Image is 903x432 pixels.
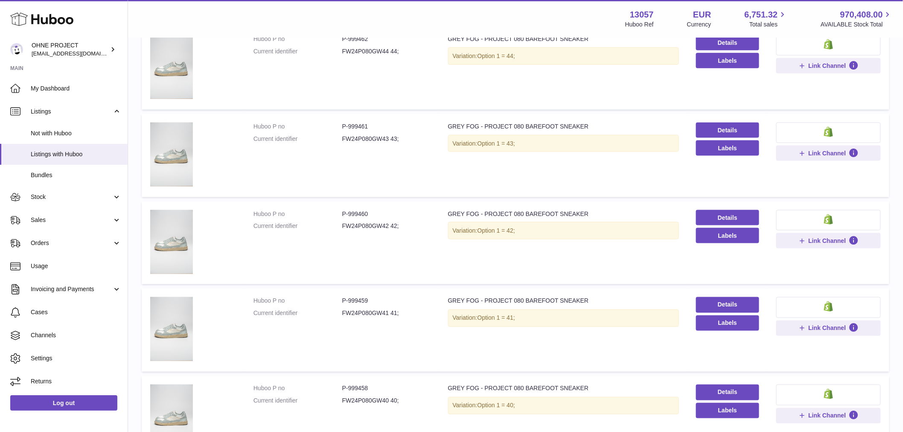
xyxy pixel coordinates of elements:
div: GREY FOG - PROJECT 080 BAREFOOT SNEAKER [448,385,679,393]
button: Labels [696,315,760,331]
button: Link Channel [776,233,881,248]
dd: FW24P080GW42 42; [342,222,431,230]
img: shopify-small.png [824,389,833,399]
dd: FW24P080GW44 44; [342,47,431,55]
div: Huboo Ref [625,20,654,29]
button: Labels [696,53,760,68]
span: Link Channel [809,62,846,70]
span: 6,751.32 [745,9,778,20]
div: Variation: [448,309,679,327]
dt: Huboo P no [253,297,342,305]
strong: 13057 [630,9,654,20]
span: Cases [31,308,121,316]
button: Link Channel [776,321,881,336]
button: Labels [696,403,760,418]
div: Variation: [448,222,679,239]
dt: Huboo P no [253,385,342,393]
span: Returns [31,377,121,385]
div: GREY FOG - PROJECT 080 BAREFOOT SNEAKER [448,210,679,218]
dd: P-999461 [342,123,431,131]
img: GREY FOG - PROJECT 080 BAREFOOT SNEAKER [150,35,193,99]
a: 6,751.32 Total sales [745,9,788,29]
dt: Current identifier [253,397,342,405]
span: Option 1 = 40; [478,402,515,409]
dd: P-999462 [342,35,431,43]
span: My Dashboard [31,85,121,93]
dd: FW24P080GW40 40; [342,397,431,405]
dt: Huboo P no [253,35,342,43]
span: [EMAIL_ADDRESS][DOMAIN_NAME] [32,50,125,57]
img: shopify-small.png [824,39,833,50]
img: internalAdmin-13057@internal.huboo.com [10,43,23,56]
span: Link Channel [809,149,846,157]
dt: Current identifier [253,222,342,230]
img: shopify-small.png [824,214,833,225]
span: Not with Huboo [31,129,121,137]
img: shopify-small.png [824,127,833,137]
div: Variation: [448,397,679,414]
span: 970,408.00 [840,9,883,20]
span: Link Channel [809,324,846,332]
span: Bundles [31,171,121,179]
dd: P-999460 [342,210,431,218]
span: Total sales [749,20,787,29]
dt: Huboo P no [253,210,342,218]
dd: P-999459 [342,297,431,305]
span: Usage [31,262,121,270]
div: Currency [687,20,711,29]
dd: P-999458 [342,385,431,393]
span: Link Channel [809,412,846,420]
dt: Huboo P no [253,123,342,131]
button: Link Channel [776,408,881,423]
div: Variation: [448,135,679,152]
span: Listings [31,108,112,116]
img: GREY FOG - PROJECT 080 BAREFOOT SNEAKER [150,210,193,274]
a: Details [696,210,760,225]
button: Link Channel [776,146,881,161]
button: Link Channel [776,58,881,73]
span: Option 1 = 44; [478,53,515,59]
a: 970,408.00 AVAILABLE Stock Total [821,9,893,29]
a: Log out [10,395,117,411]
div: GREY FOG - PROJECT 080 BAREFOOT SNEAKER [448,297,679,305]
dt: Current identifier [253,135,342,143]
span: Option 1 = 43; [478,140,515,147]
span: Invoicing and Payments [31,285,112,293]
button: Labels [696,228,760,243]
span: Sales [31,216,112,224]
span: Settings [31,354,121,362]
dd: FW24P080GW41 41; [342,309,431,318]
span: Option 1 = 41; [478,315,515,321]
span: Link Channel [809,237,846,245]
img: GREY FOG - PROJECT 080 BAREFOOT SNEAKER [150,297,193,361]
dd: FW24P080GW43 43; [342,135,431,143]
strong: EUR [693,9,711,20]
div: GREY FOG - PROJECT 080 BAREFOOT SNEAKER [448,123,679,131]
span: Stock [31,193,112,201]
img: GREY FOG - PROJECT 080 BAREFOOT SNEAKER [150,123,193,187]
span: Option 1 = 42; [478,227,515,234]
div: OHNE PROJECT [32,41,108,58]
a: Details [696,297,760,312]
img: shopify-small.png [824,301,833,312]
a: Details [696,35,760,50]
dt: Current identifier [253,47,342,55]
dt: Current identifier [253,309,342,318]
button: Labels [696,140,760,156]
div: Variation: [448,47,679,65]
a: Details [696,385,760,400]
span: Listings with Huboo [31,150,121,158]
div: GREY FOG - PROJECT 080 BAREFOOT SNEAKER [448,35,679,43]
span: Orders [31,239,112,247]
span: Channels [31,331,121,339]
a: Details [696,123,760,138]
span: AVAILABLE Stock Total [821,20,893,29]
